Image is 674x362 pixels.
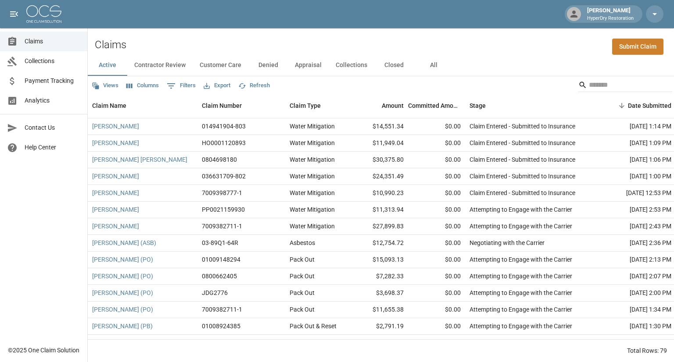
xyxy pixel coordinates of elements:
button: Closed [374,55,414,76]
button: Collections [329,55,374,76]
div: $14,551.34 [351,118,408,135]
button: Contractor Review [127,55,193,76]
button: Export [201,79,233,92]
div: $0.00 [408,118,465,135]
div: Negotiating with the Carrier [470,338,545,347]
div: Claim Type [290,93,321,118]
div: Attempting to Engage with the Carrier [470,288,572,297]
div: Committed Amount [408,93,461,118]
button: open drawer [5,5,23,23]
button: Show filters [165,79,198,93]
div: $0.00 [408,218,465,235]
div: Pack Out & Reset [290,322,337,330]
div: Claim Entered - Submitted to Insurance [470,122,575,131]
div: HO0001120893 [202,138,246,147]
span: Contact Us [25,123,80,132]
div: 014941904-803 [202,122,246,131]
div: 036631709-802 [202,172,246,181]
a: [PERSON_NAME] [PERSON_NAME] [92,155,187,164]
button: Views [90,79,121,92]
div: $0.00 [408,202,465,218]
div: Date Submitted [628,93,671,118]
div: Water Mitigation [290,205,335,214]
div: PP0021159930 [202,205,245,214]
div: Water Mitigation [290,338,335,347]
div: 7009382711-1 [202,305,242,314]
div: $11,655.38 [351,302,408,318]
div: $12,754.72 [351,235,408,252]
div: Claim Entered - Submitted to Insurance [470,188,575,197]
div: 7009382711-1 [202,222,242,231]
div: [PERSON_NAME] [584,6,637,22]
div: Water Mitigation [290,172,335,181]
div: Water Mitigation [290,138,335,147]
div: Attempting to Engage with the Carrier [470,322,572,330]
div: Total Rows: 79 [627,346,667,355]
span: Claims [25,37,80,46]
h2: Claims [95,39,126,51]
div: Claim Name [88,93,197,118]
div: 01009148294 [202,255,240,264]
p: HyperDry Restoration [587,15,634,22]
div: $0.00 [408,252,465,268]
div: Attempting to Engage with the Carrier [470,255,572,264]
div: $0.00 [408,135,465,152]
div: $24,351.49 [351,168,408,185]
div: 03-89Q1-64R [202,238,238,247]
a: [PERSON_NAME] [92,138,139,147]
a: [PERSON_NAME] [92,338,139,347]
div: $7,282.33 [351,268,408,285]
div: $0.00 [408,168,465,185]
div: Water Mitigation [290,155,335,164]
div: Asbestos [290,238,315,247]
div: Attempting to Engage with the Carrier [470,222,572,231]
div: 7009398777-1 [202,188,242,197]
a: [PERSON_NAME] (PO) [92,255,153,264]
div: $0.00 [408,152,465,168]
div: Water Mitigation [290,222,335,231]
div: Attempting to Engage with the Carrier [470,305,572,314]
div: $11,313.94 [351,202,408,218]
div: Amount [351,93,408,118]
span: Analytics [25,96,80,105]
div: $10,990.23 [351,185,408,202]
button: Denied [248,55,288,76]
div: $20,849.03 [351,335,408,351]
div: 01008924385 [202,322,240,330]
div: Stage [470,93,486,118]
div: Attempting to Engage with the Carrier [470,272,572,280]
div: $0.00 [408,235,465,252]
div: Claim Type [285,93,351,118]
div: Water Mitigation [290,188,335,197]
div: 0804698180 [202,155,237,164]
div: $27,899.83 [351,218,408,235]
div: Claim Name [92,93,126,118]
div: $0.00 [408,318,465,335]
div: Claim Entered - Submitted to Insurance [470,172,575,181]
button: Sort [616,99,628,112]
div: Claim Entered - Submitted to Insurance [470,138,575,147]
a: [PERSON_NAME] [92,172,139,181]
div: © 2025 One Claim Solution [8,346,79,355]
button: Customer Care [193,55,248,76]
a: [PERSON_NAME] [92,122,139,131]
div: $30,375.80 [351,152,408,168]
div: $2,791.19 [351,318,408,335]
div: Claim Number [197,93,285,118]
div: $15,093.13 [351,252,408,268]
div: Stage [465,93,597,118]
div: Claim Entered - Submitted to Insurance [470,155,575,164]
button: Appraisal [288,55,329,76]
a: [PERSON_NAME] (PO) [92,288,153,297]
a: [PERSON_NAME] (ASB) [92,238,156,247]
div: $0.00 [408,268,465,285]
div: JDG2776 [202,288,228,297]
div: Pack Out [290,255,315,264]
div: Committed Amount [408,93,465,118]
div: $0.00 [408,335,465,351]
span: Payment Tracking [25,76,80,85]
span: Help Center [25,143,80,152]
div: Pack Out [290,288,315,297]
button: Refresh [236,79,272,92]
a: [PERSON_NAME] (PO) [92,305,153,314]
